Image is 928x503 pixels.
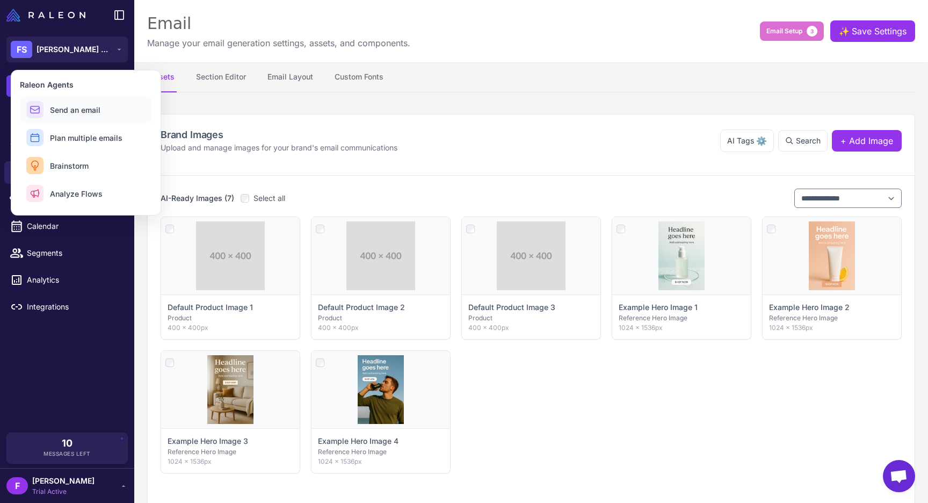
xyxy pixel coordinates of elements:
[318,323,444,333] p: 400 × 400px
[194,62,248,92] button: Section Editor
[769,323,895,333] p: 1024 × 1536px
[619,323,744,333] p: 1024 × 1536px
[778,130,828,152] button: Search
[619,313,744,323] p: Reference Hero Image
[468,301,555,313] p: Default Product Image 3
[241,194,249,203] input: Select all
[44,450,91,458] span: Messages Left
[27,247,121,259] span: Segments
[839,25,847,33] span: ✨
[4,215,130,238] a: Calendar
[50,132,122,143] span: Plan multiple emails
[883,460,915,492] div: Open chat
[4,296,130,318] a: Integrations
[720,130,774,152] button: AI Tags⚙️
[20,153,152,178] button: Brainstorm
[769,313,895,323] p: Reference Hero Image
[6,37,128,62] button: FS[PERSON_NAME] Botanicals
[161,192,234,204] h3: AI-Ready Images (7)
[4,269,130,291] a: Analytics
[32,475,95,487] span: [PERSON_NAME]
[168,457,293,466] p: 1024 × 1536px
[727,135,754,147] span: AI Tags
[619,301,698,313] p: Example Hero Image 1
[37,44,112,55] span: [PERSON_NAME] Botanicals
[168,313,293,323] p: Product
[168,447,293,457] p: Reference Hero Image
[318,435,398,447] p: Example Hero Image 4
[318,447,444,457] p: Reference Hero Image
[6,9,90,21] a: Raleon Logo
[832,130,902,152] button: + Add Image
[796,135,821,147] span: Search
[332,62,386,92] button: Custom Fonts
[807,26,817,37] span: 3
[766,26,802,36] span: Email Setup
[50,104,100,116] span: Send an email
[468,313,594,323] p: Product
[161,127,397,142] h2: Brand Images
[6,75,128,97] button: +New Chat
[32,487,95,497] span: Trial Active
[6,477,28,494] div: F
[147,13,410,34] div: Email
[4,134,130,157] a: Knowledge
[318,313,444,323] p: Product
[168,323,293,333] p: 400 × 400px
[4,188,130,211] a: Campaigns
[20,125,152,150] button: Plan multiple emails
[318,457,444,466] p: 1024 × 1536px
[4,107,130,130] a: Chats
[468,323,594,333] p: 400 × 400px
[27,220,121,232] span: Calendar
[769,301,850,313] p: Example Hero Image 2
[4,242,130,264] a: Segments
[62,439,73,448] span: 10
[20,97,152,123] button: Send an email
[161,142,397,154] p: Upload and manage images for your brand's email communications
[27,274,121,286] span: Analytics
[147,62,177,92] button: Assets
[20,79,152,90] h3: Raleon Agents
[147,37,410,49] p: Manage your email generation settings, assets, and components.
[50,188,103,199] span: Analyze Flows
[840,134,893,147] span: + Add Image
[6,9,85,21] img: Raleon Logo
[830,20,915,42] button: ✨Save Settings
[4,161,130,184] a: Email Design
[760,21,824,41] button: Email Setup3
[11,41,32,58] div: FS
[50,160,89,171] span: Brainstorm
[27,301,121,313] span: Integrations
[265,62,315,92] button: Email Layout
[756,134,767,147] span: ⚙️
[241,192,285,204] label: Select all
[168,435,248,447] p: Example Hero Image 3
[318,301,405,313] p: Default Product Image 2
[168,301,253,313] p: Default Product Image 1
[20,181,152,206] button: Analyze Flows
